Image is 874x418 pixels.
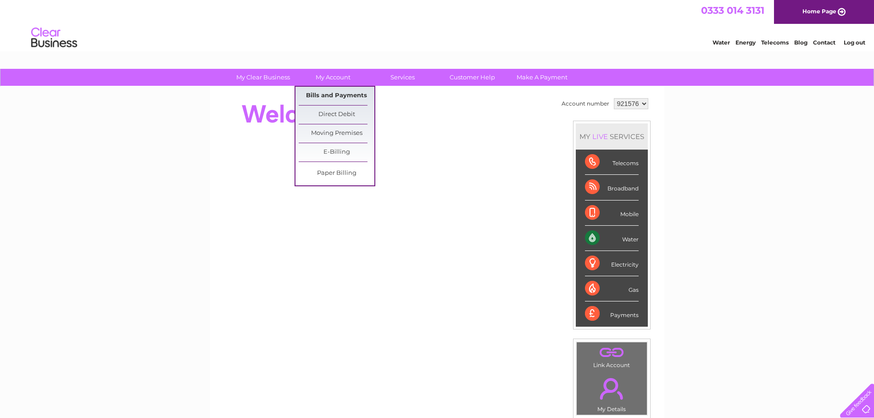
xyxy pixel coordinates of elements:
[221,5,654,45] div: Clear Business is a trading name of Verastar Limited (registered in [GEOGRAPHIC_DATA] No. 3667643...
[585,201,639,226] div: Mobile
[761,39,789,46] a: Telecoms
[735,39,756,46] a: Energy
[365,69,440,86] a: Services
[559,96,612,111] td: Account number
[590,132,610,141] div: LIVE
[299,124,374,143] a: Moving Premises
[299,106,374,124] a: Direct Debit
[225,69,301,86] a: My Clear Business
[299,87,374,105] a: Bills and Payments
[576,123,648,150] div: MY SERVICES
[713,39,730,46] a: Water
[585,301,639,326] div: Payments
[794,39,807,46] a: Blog
[585,226,639,251] div: Water
[576,342,647,371] td: Link Account
[579,345,645,361] a: .
[844,39,865,46] a: Log out
[813,39,835,46] a: Contact
[576,370,647,415] td: My Details
[299,143,374,162] a: E-Billing
[434,69,510,86] a: Customer Help
[701,5,764,16] a: 0333 014 3131
[31,24,78,52] img: logo.png
[299,164,374,183] a: Paper Billing
[295,69,371,86] a: My Account
[585,251,639,276] div: Electricity
[585,150,639,175] div: Telecoms
[585,175,639,200] div: Broadband
[504,69,580,86] a: Make A Payment
[579,373,645,405] a: .
[585,276,639,301] div: Gas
